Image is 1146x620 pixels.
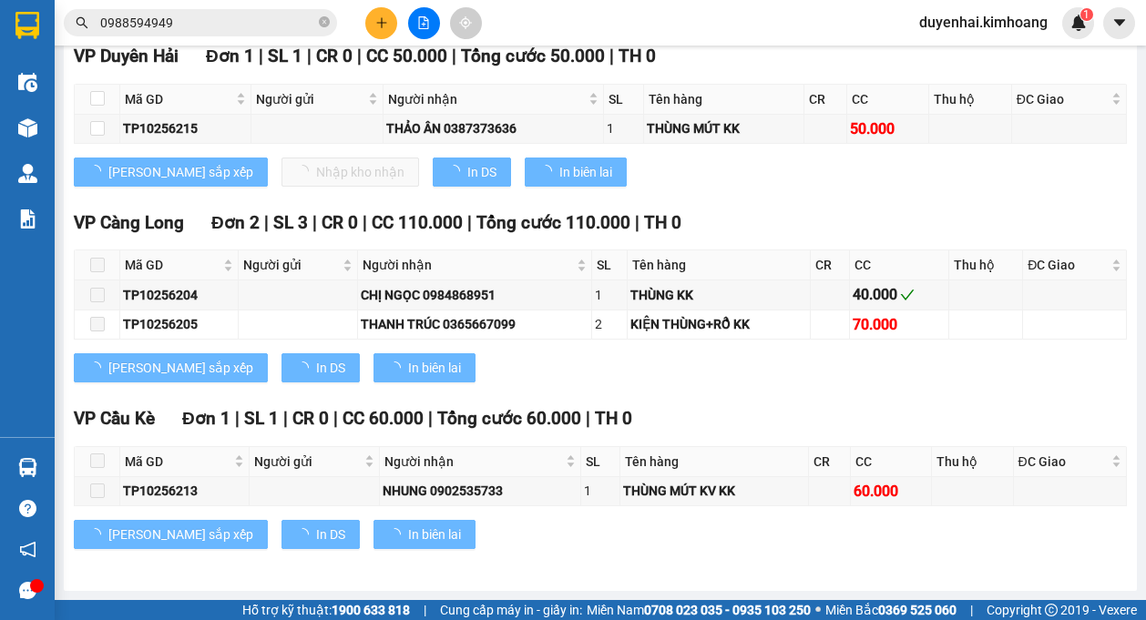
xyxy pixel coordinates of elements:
[108,358,253,378] span: [PERSON_NAME] sắp xếp
[461,46,605,66] span: Tổng cước 50.000
[281,520,360,549] button: In DS
[539,165,559,178] span: loading
[18,164,37,183] img: warehouse-icon
[949,250,1024,280] th: Thu hộ
[123,118,248,138] div: TP10256215
[281,158,419,187] button: Nhập kho nhận
[619,46,656,66] span: TH 0
[125,255,220,275] span: Mã GD
[296,528,316,541] span: loading
[440,600,582,620] span: Cung cấp máy in - giấy in:
[243,255,339,275] span: Người gửi
[365,7,397,39] button: plus
[312,212,317,233] span: |
[1080,8,1093,21] sup: 1
[373,353,476,382] button: In biên lai
[18,458,37,477] img: warehouse-icon
[850,250,949,280] th: CC
[467,162,496,182] span: In DS
[970,600,973,620] span: |
[929,85,1011,115] th: Thu hộ
[15,12,39,39] img: logo-vxr
[644,212,681,233] span: TH 0
[281,353,360,382] button: In DS
[1070,15,1087,31] img: icon-new-feature
[12,116,60,133] span: KHÁCH
[74,353,268,382] button: [PERSON_NAME] sắp xếp
[581,447,620,477] th: SL
[1045,604,1058,616] span: copyright
[123,314,235,334] div: TP10256205
[428,408,433,429] span: |
[592,250,628,280] th: SL
[7,136,44,153] span: GIAO:
[854,480,928,503] div: 60.000
[333,408,338,429] span: |
[850,117,926,140] div: 50.000
[604,85,644,115] th: SL
[283,408,288,429] span: |
[1018,452,1108,472] span: ĐC Giao
[609,46,614,66] span: |
[373,520,476,549] button: In biên lai
[268,46,302,66] span: SL 1
[437,408,581,429] span: Tổng cước 60.000
[388,361,408,374] span: loading
[630,314,807,334] div: KIỆN THÙNG+RỔ KK
[809,447,851,477] th: CR
[273,212,308,233] span: SL 3
[264,212,269,233] span: |
[607,118,640,138] div: 1
[363,212,367,233] span: |
[559,162,612,182] span: In biên lai
[19,541,36,558] span: notification
[878,603,957,617] strong: 0369 525 060
[366,46,447,66] span: CC 50.000
[467,212,472,233] span: |
[386,118,600,138] div: THẢO ÂN 0387373636
[361,314,589,334] div: THANH TRÚC 0365667099
[108,162,253,182] span: [PERSON_NAME] sắp xếp
[74,212,184,233] span: VP Càng Long
[259,46,263,66] span: |
[316,46,353,66] span: CR 0
[417,16,430,29] span: file-add
[587,600,811,620] span: Miền Nam
[408,7,440,39] button: file-add
[595,314,624,334] div: 2
[292,408,329,429] span: CR 0
[525,158,627,187] button: In biên lai
[18,73,37,92] img: warehouse-icon
[319,16,330,27] span: close-circle
[459,16,472,29] span: aim
[316,524,345,544] span: In DS
[1103,7,1135,39] button: caret-down
[244,408,279,429] span: SL 1
[408,524,461,544] span: In biên lai
[316,358,345,378] span: In DS
[384,452,562,472] span: Người nhận
[811,250,849,280] th: CR
[18,209,37,229] img: solution-icon
[825,600,957,620] span: Miền Bắc
[452,46,456,66] span: |
[476,212,630,233] span: Tổng cước 110.000
[623,481,805,501] div: THÙNG MÚT KV KK
[905,11,1062,34] span: duyenhai.kimhoang
[296,361,316,374] span: loading
[7,36,266,70] p: GỬI:
[7,78,183,113] span: VP [PERSON_NAME] ([GEOGRAPHIC_DATA])
[584,481,617,501] div: 1
[644,85,804,115] th: Tên hàng
[100,13,315,33] input: Tìm tên, số ĐT hoặc mã đơn
[630,285,807,305] div: THÙNG KK
[182,408,230,429] span: Đơn 1
[19,500,36,517] span: question-circle
[120,280,239,310] td: TP10256204
[307,46,312,66] span: |
[1111,15,1128,31] span: caret-down
[235,408,240,429] span: |
[88,165,108,178] span: loading
[242,600,410,620] span: Hỗ trợ kỹ thuật:
[74,520,268,549] button: [PERSON_NAME] sắp xếp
